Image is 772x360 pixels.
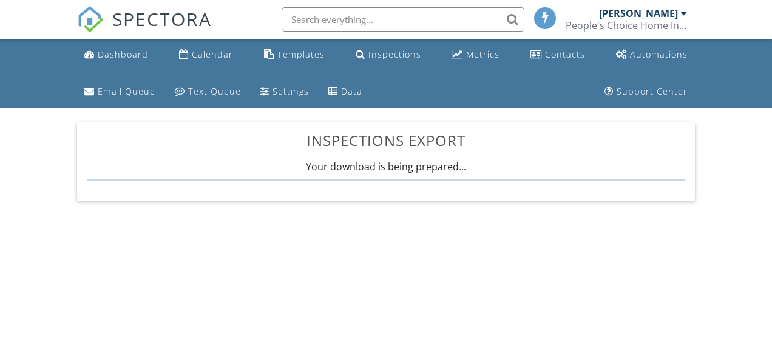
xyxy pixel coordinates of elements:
img: The Best Home Inspection Software - Spectora [77,6,104,33]
a: Calendar [174,44,238,66]
div: Email Queue [98,85,155,97]
a: Templates [259,44,330,66]
a: Automations (Basic) [611,44,692,66]
div: Inspections [368,48,421,60]
div: Support Center [617,85,688,97]
div: Data [341,85,362,97]
div: Settings [273,85,309,97]
div: Calendar [192,48,233,60]
div: Text Queue [188,85,241,97]
div: Contacts [545,48,585,60]
input: Search everything... [282,7,524,32]
div: Your download is being prepared... [87,160,685,181]
div: Automations [630,48,688,60]
a: Dashboard [80,44,153,66]
span: SPECTORA [112,6,212,32]
a: Metrics [447,44,504,66]
a: Email Queue [80,81,160,103]
div: [PERSON_NAME] [599,7,678,19]
div: People's Choice Home Inspections [566,19,687,32]
a: Data [323,81,367,103]
a: Text Queue [170,81,246,103]
a: Settings [256,81,314,103]
a: Support Center [600,81,692,103]
a: Inspections [351,44,426,66]
a: Contacts [526,44,590,66]
h3: Inspections Export [87,132,685,148]
div: Dashboard [98,48,148,60]
div: Metrics [466,48,499,60]
div: Templates [277,48,325,60]
a: SPECTORA [77,16,212,42]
